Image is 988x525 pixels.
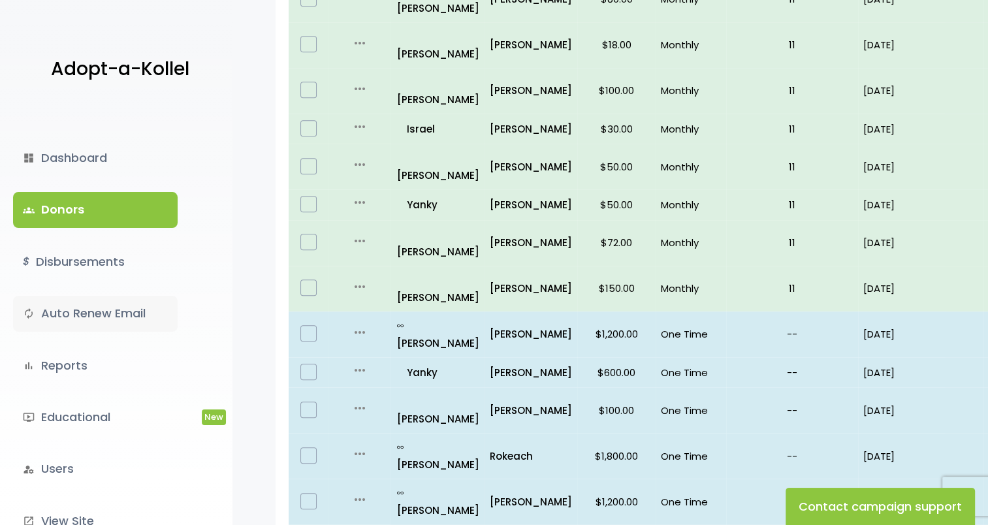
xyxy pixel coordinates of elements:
p: [PERSON_NAME] [397,73,479,108]
i: dashboard [23,152,35,164]
a: [PERSON_NAME] [397,392,479,428]
p: -- [731,447,853,465]
p: [DATE] [863,402,978,419]
p: [DATE] [863,364,978,381]
p: [DATE] [863,325,978,343]
p: Monthly [661,120,721,138]
p: $50.00 [582,196,650,214]
a: [PERSON_NAME] [490,234,572,251]
a: manage_accountsUsers [13,451,178,486]
a: [PERSON_NAME] [397,271,479,306]
p: -- [731,325,853,343]
p: [DATE] [863,279,978,297]
p: Rokeach [490,447,572,465]
p: Adopt-a-Kollel [51,53,189,86]
i: more_horiz [352,492,368,507]
a: ondemand_videoEducationalNew [13,400,178,435]
p: 11 [731,158,853,176]
p: [PERSON_NAME] [490,158,572,176]
a: Adopt-a-Kollel [44,38,189,101]
a: $Disbursements [13,244,178,279]
p: [PERSON_NAME] [397,484,479,519]
p: -- [731,402,853,419]
a: Yanky [397,196,479,214]
i: all_inclusive [397,490,407,496]
p: Monthly [661,36,721,54]
p: -- [731,493,853,511]
a: all_inclusive[PERSON_NAME] [397,484,479,519]
p: 11 [731,82,853,99]
i: more_horiz [352,81,368,97]
i: more_horiz [352,446,368,462]
p: $100.00 [582,82,650,99]
p: $18.00 [582,36,650,54]
p: $150.00 [582,279,650,297]
i: more_horiz [352,362,368,378]
i: bar_chart [23,360,35,372]
a: [PERSON_NAME] [490,325,572,343]
i: all_inclusive [397,323,407,329]
p: [DATE] [863,36,978,54]
a: [PERSON_NAME] [490,493,572,511]
p: Monthly [661,279,721,297]
i: manage_accounts [23,464,35,475]
i: more_horiz [352,119,368,135]
a: Israel [397,120,479,138]
p: [DATE] [863,82,978,99]
a: dashboardDashboard [13,140,178,176]
i: autorenew [23,308,35,319]
p: [PERSON_NAME] [397,225,479,261]
p: [PERSON_NAME] [490,364,572,381]
p: 11 [731,196,853,214]
p: Monthly [661,158,721,176]
a: all_inclusive[PERSON_NAME] [397,317,479,352]
i: more_horiz [352,279,368,294]
p: $1,200.00 [582,325,650,343]
p: One Time [661,402,721,419]
p: $30.00 [582,120,650,138]
p: One Time [661,364,721,381]
a: [PERSON_NAME] [397,27,479,63]
a: [PERSON_NAME] [490,82,572,99]
i: more_horiz [352,35,368,51]
p: [PERSON_NAME] [397,438,479,473]
a: groupsDonors [13,192,178,227]
p: One Time [661,493,721,511]
p: 11 [731,36,853,54]
i: more_horiz [352,400,368,416]
a: autorenewAuto Renew Email [13,296,178,331]
i: more_horiz [352,195,368,210]
a: bar_chartReports [13,348,178,383]
p: $72.00 [582,234,650,251]
p: $1,800.00 [582,447,650,465]
a: [PERSON_NAME] [490,36,572,54]
p: [PERSON_NAME] [397,317,479,352]
p: [DATE] [863,158,978,176]
p: 11 [731,234,853,251]
i: more_horiz [352,233,368,249]
i: all_inclusive [397,444,407,451]
p: Monthly [661,196,721,214]
p: Monthly [661,234,721,251]
p: [PERSON_NAME] [397,149,479,184]
a: [PERSON_NAME] [490,402,572,419]
button: Contact campaign support [786,488,975,525]
p: $600.00 [582,364,650,381]
a: [PERSON_NAME] [490,279,572,297]
span: New [202,409,226,424]
a: Yanky [397,364,479,381]
p: [PERSON_NAME] [490,196,572,214]
a: [PERSON_NAME] [490,120,572,138]
p: [DATE] [863,447,978,465]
